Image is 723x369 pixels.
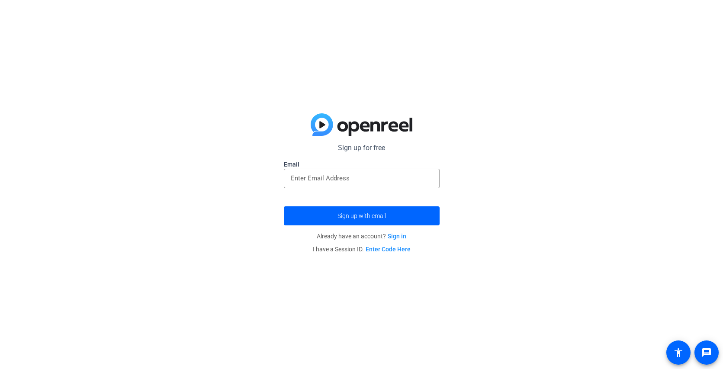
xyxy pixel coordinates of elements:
mat-icon: message [701,347,712,358]
label: Email [284,160,440,169]
span: Already have an account? [317,233,406,240]
input: Enter Email Address [291,173,433,183]
a: Sign in [388,233,406,240]
p: Sign up for free [284,143,440,153]
span: I have a Session ID. [313,246,411,253]
button: Sign up with email [284,206,440,225]
a: Enter Code Here [366,246,411,253]
img: blue-gradient.svg [311,113,412,136]
mat-icon: accessibility [673,347,684,358]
